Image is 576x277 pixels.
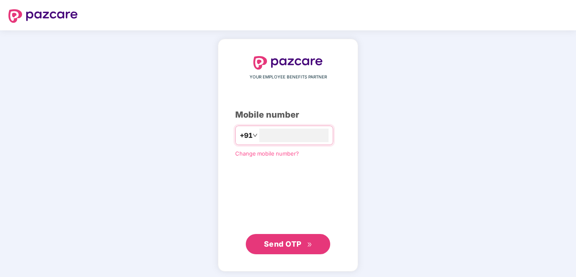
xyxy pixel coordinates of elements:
div: Mobile number [235,108,341,121]
span: down [253,133,258,138]
span: Send OTP [264,239,302,248]
a: Change mobile number? [235,150,299,157]
button: Send OTPdouble-right [246,234,330,254]
img: logo [253,56,323,70]
span: +91 [240,130,253,141]
span: YOUR EMPLOYEE BENEFITS PARTNER [250,74,327,81]
img: logo [8,9,78,23]
span: double-right [307,242,312,247]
